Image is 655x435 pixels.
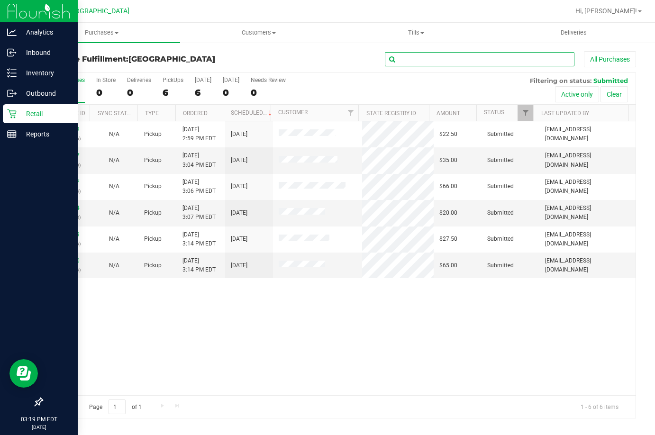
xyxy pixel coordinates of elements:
[144,261,162,270] span: Pickup
[181,28,337,37] span: Customers
[439,130,457,139] span: $22.50
[9,359,38,388] iframe: Resource center
[231,208,247,217] span: [DATE]
[109,399,126,414] input: 1
[231,130,247,139] span: [DATE]
[144,235,162,244] span: Pickup
[439,182,457,191] span: $66.00
[64,7,129,15] span: [GEOGRAPHIC_DATA]
[223,77,239,83] div: [DATE]
[555,86,599,102] button: Active only
[144,208,162,217] span: Pickup
[530,77,591,84] span: Filtering on status:
[231,109,274,116] a: Scheduled
[96,77,116,83] div: In Store
[109,261,119,270] button: N/A
[278,109,308,116] a: Customer
[128,54,215,63] span: [GEOGRAPHIC_DATA]
[7,129,17,139] inline-svg: Reports
[518,105,533,121] a: Filter
[17,88,73,99] p: Outbound
[109,156,119,165] button: N/A
[487,130,514,139] span: Submitted
[17,47,73,58] p: Inbound
[98,110,134,117] a: Sync Status
[81,399,149,414] span: Page of 1
[437,110,460,117] a: Amount
[183,110,208,117] a: Ordered
[182,151,216,169] span: [DATE] 3:04 PM EDT
[545,230,630,248] span: [EMAIL_ADDRESS][DOMAIN_NAME]
[545,178,630,196] span: [EMAIL_ADDRESS][DOMAIN_NAME]
[545,151,630,169] span: [EMAIL_ADDRESS][DOMAIN_NAME]
[17,67,73,79] p: Inventory
[439,208,457,217] span: $20.00
[575,7,637,15] span: Hi, [PERSON_NAME]!
[343,105,358,121] a: Filter
[17,128,73,140] p: Reports
[573,399,626,414] span: 1 - 6 of 6 items
[23,28,180,37] span: Purchases
[195,87,211,98] div: 6
[144,182,162,191] span: Pickup
[182,256,216,274] span: [DATE] 3:14 PM EDT
[231,156,247,165] span: [DATE]
[109,182,119,191] button: N/A
[182,230,216,248] span: [DATE] 3:14 PM EDT
[338,28,494,37] span: Tills
[127,77,151,83] div: Deliveries
[145,110,159,117] a: Type
[109,262,119,269] span: Not Applicable
[223,87,239,98] div: 0
[53,126,80,133] a: 11844898
[17,27,73,38] p: Analytics
[163,77,183,83] div: PickUps
[7,68,17,78] inline-svg: Inventory
[439,156,457,165] span: $35.00
[182,125,216,143] span: [DATE] 2:59 PM EDT
[7,48,17,57] inline-svg: Inbound
[180,23,337,43] a: Customers
[42,55,240,63] h3: Purchase Fulfillment:
[23,23,180,43] a: Purchases
[7,89,17,98] inline-svg: Outbound
[593,77,628,84] span: Submitted
[109,235,119,244] button: N/A
[366,110,416,117] a: State Registry ID
[337,23,495,43] a: Tills
[545,256,630,274] span: [EMAIL_ADDRESS][DOMAIN_NAME]
[182,204,216,222] span: [DATE] 3:07 PM EDT
[231,235,247,244] span: [DATE]
[17,108,73,119] p: Retail
[109,183,119,190] span: Not Applicable
[439,261,457,270] span: $65.00
[7,27,17,37] inline-svg: Analytics
[487,156,514,165] span: Submitted
[600,86,628,102] button: Clear
[545,204,630,222] span: [EMAIL_ADDRESS][DOMAIN_NAME]
[548,28,600,37] span: Deliveries
[231,261,247,270] span: [DATE]
[545,125,630,143] span: [EMAIL_ADDRESS][DOMAIN_NAME]
[53,231,80,238] a: 11845009
[53,179,80,185] a: 11844947
[144,130,162,139] span: Pickup
[96,87,116,98] div: 0
[144,156,162,165] span: Pickup
[109,236,119,242] span: Not Applicable
[487,235,514,244] span: Submitted
[182,178,216,196] span: [DATE] 3:06 PM EDT
[109,208,119,217] button: N/A
[487,208,514,217] span: Submitted
[7,109,17,118] inline-svg: Retail
[439,235,457,244] span: $27.50
[251,87,286,98] div: 0
[251,77,286,83] div: Needs Review
[4,424,73,431] p: [DATE]
[541,110,589,117] a: Last Updated By
[163,87,183,98] div: 6
[487,182,514,191] span: Submitted
[109,130,119,139] button: N/A
[231,182,247,191] span: [DATE]
[484,109,504,116] a: Status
